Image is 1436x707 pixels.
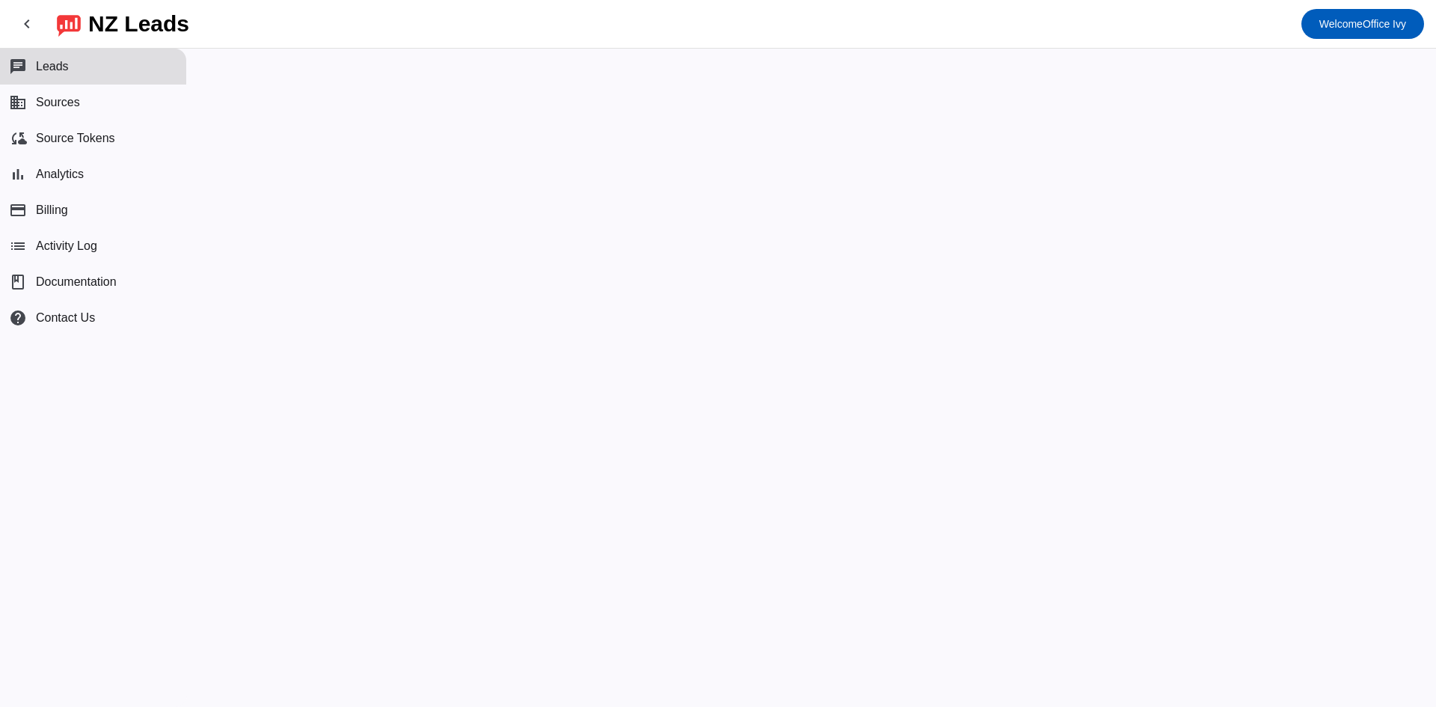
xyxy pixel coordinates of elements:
span: Source Tokens [36,132,115,145]
mat-icon: chevron_left [18,15,36,33]
span: Office Ivy [1319,13,1406,34]
span: Leads [36,60,69,73]
mat-icon: help [9,309,27,327]
img: logo [57,11,81,37]
span: Analytics [36,168,84,181]
span: book [9,273,27,291]
div: NZ Leads [88,13,189,34]
span: Sources [36,96,80,109]
mat-icon: business [9,94,27,111]
button: WelcomeOffice Ivy [1301,9,1424,39]
mat-icon: list [9,237,27,255]
span: Billing [36,203,68,217]
span: Welcome [1319,18,1363,30]
span: Contact Us [36,311,95,325]
span: Activity Log [36,239,97,253]
mat-icon: bar_chart [9,165,27,183]
span: Documentation [36,275,117,289]
mat-icon: cloud_sync [9,129,27,147]
mat-icon: payment [9,201,27,219]
mat-icon: chat [9,58,27,76]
